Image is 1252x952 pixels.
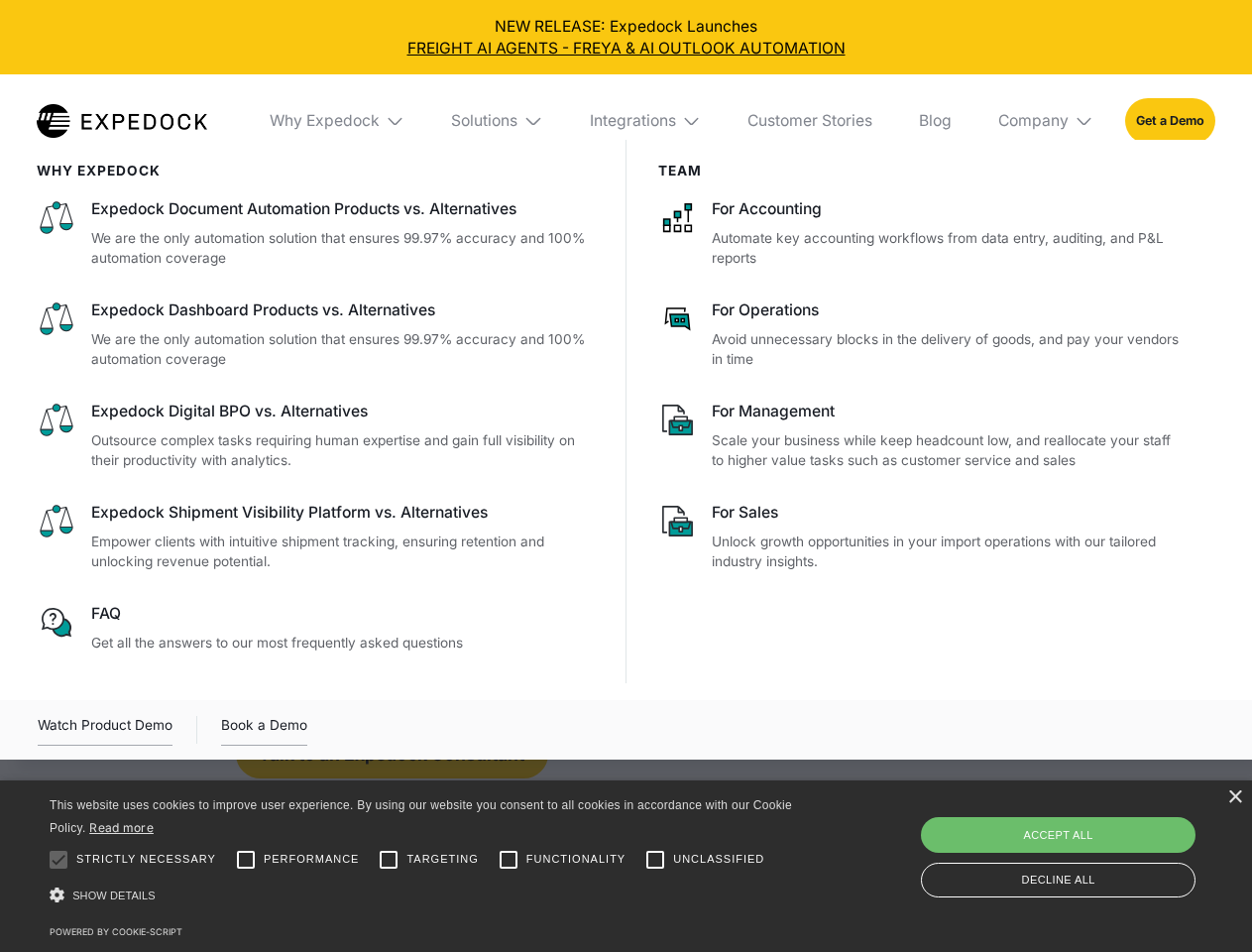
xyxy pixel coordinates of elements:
div: Solutions [436,74,559,168]
a: Read more [89,820,154,835]
div: Expedock Digital BPO vs. Alternatives [91,401,595,422]
div: Team [658,163,1185,178]
div: For Management [712,401,1184,422]
a: Blog [903,74,967,168]
div: Expedock Dashboard Products vs. Alternatives [91,299,595,321]
div: Company [998,111,1069,131]
p: Empower clients with intuitive shipment tracking, ensuring retention and unlocking revenue potent... [91,532,595,572]
a: FAQGet all the answers to our most frequently asked questions [37,603,595,653]
span: Functionality [526,851,626,868]
p: Avoid unnecessary blocks in the delivery of goods, and pay your vendors in time [712,329,1184,370]
a: Customer Stories [732,74,887,168]
div: Expedock Shipment Visibility Platform vs. Alternatives [91,502,595,524]
div: For Operations [712,299,1184,321]
span: Unclassified [673,851,764,868]
div: Company [982,74,1109,168]
a: For AccountingAutomate key accounting workflows from data entry, auditing, and P&L reports [658,198,1185,269]
p: Automate key accounting workflows from data entry, auditing, and P&L reports [712,228,1184,269]
div: Show details [50,883,799,909]
iframe: Chat Widget [922,738,1252,952]
div: Watch Product Demo [38,714,172,746]
p: Unlock growth opportunities in your import operations with our tailored industry insights. [712,532,1184,572]
a: Expedock Shipment Visibility Platform vs. AlternativesEmpower clients with intuitive shipment tra... [37,502,595,572]
a: Expedock Dashboard Products vs. AlternativesWe are the only automation solution that ensures 99.9... [37,299,595,370]
a: Get a Demo [1125,98,1215,143]
div: Solutions [451,111,517,131]
div: For Sales [712,502,1184,524]
a: For SalesUnlock growth opportunities in your import operations with our tailored industry insights. [658,502,1185,572]
p: We are the only automation solution that ensures 99.97% accuracy and 100% automation coverage [91,329,595,370]
p: Get all the answers to our most frequently asked questions [91,633,595,654]
div: Why Expedock [270,111,380,131]
div: Integrations [590,111,676,131]
span: Strictly necessary [76,851,216,868]
p: Scale your business while keep headcount low, and reallocate your staff to higher value tasks suc... [712,430,1184,471]
span: This website uses cookies to improve user experience. By using our website you consent to all coo... [50,798,792,835]
div: Integrations [574,74,717,168]
p: Outsource complex tasks requiring human expertise and gain full visibility on their productivity ... [91,430,595,471]
a: open lightbox [38,714,172,746]
div: For Accounting [712,198,1184,220]
div: WHy Expedock [37,163,595,178]
a: Expedock Digital BPO vs. AlternativesOutsource complex tasks requiring human expertise and gain f... [37,401,595,471]
a: Book a Demo [221,714,307,746]
div: NEW RELEASE: Expedock Launches [16,16,1237,59]
a: Expedock Document Automation Products vs. AlternativesWe are the only automation solution that en... [37,198,595,269]
a: FREIGHT AI AGENTS - FREYA & AI OUTLOOK AUTOMATION [16,38,1237,59]
span: Performance [264,851,360,868]
div: FAQ [91,603,595,625]
a: For OperationsAvoid unnecessary blocks in the delivery of goods, and pay your vendors in time [658,299,1185,370]
a: For ManagementScale your business while keep headcount low, and reallocate your staff to higher v... [658,401,1185,471]
div: Why Expedock [254,74,420,168]
div: Expedock Document Automation Products vs. Alternatives [91,198,595,220]
span: Targeting [406,851,478,868]
p: We are the only automation solution that ensures 99.97% accuracy and 100% automation coverage [91,228,595,269]
a: Powered by cookie-script [50,926,182,937]
span: Show details [72,890,156,901]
